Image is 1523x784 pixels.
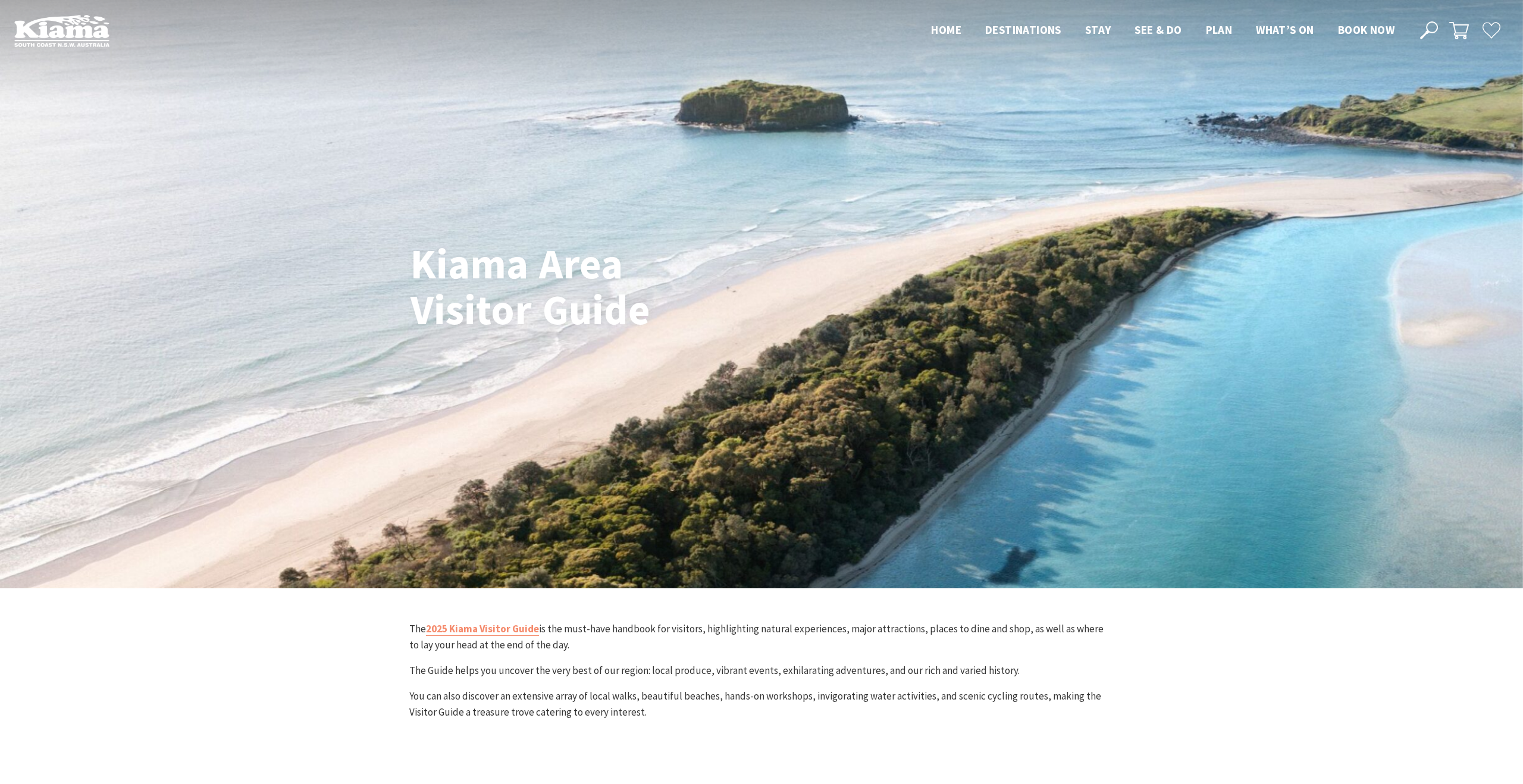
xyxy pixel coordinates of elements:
span: What’s On [1256,23,1314,37]
nav: Main Menu [919,21,1406,40]
span: See & Do [1135,23,1182,37]
p: The Guide helps you uncover the very best of our region: local produce, vibrant events, exhilarat... [409,663,1114,679]
p: You can also discover an extensive array of local walks, beautiful beaches, hands-on workshops, i... [409,688,1114,720]
span: Home [931,23,961,37]
span: Book now [1338,23,1394,37]
h1: Kiama Area Visitor Guide [410,241,747,333]
span: Destinations [985,23,1061,37]
span: Plan [1206,23,1233,37]
span: Stay [1085,23,1111,37]
img: Kiama Logo [14,14,109,47]
a: 2025 Kiama Visitor Guide [426,622,539,636]
p: The is the must-have handbook for visitors, highlighting natural experiences, major attractions, ... [409,621,1114,653]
